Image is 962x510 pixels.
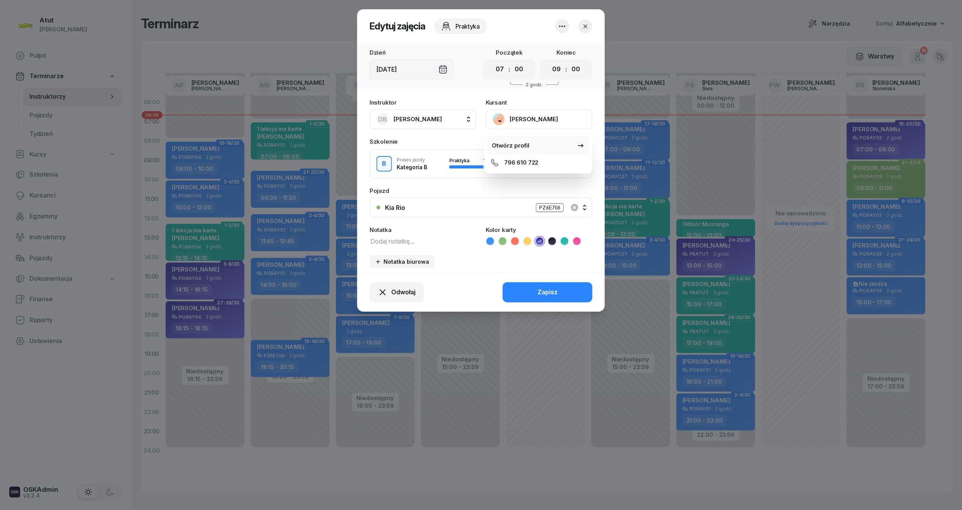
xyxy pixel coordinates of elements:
div: : [566,65,567,74]
button: [PERSON_NAME] [486,109,592,129]
div: Otwórz profil [492,141,529,151]
div: PZ6E706 [536,203,564,212]
span: [PERSON_NAME] [394,115,442,123]
button: Odwołaj [370,282,424,302]
span: DB [378,116,387,123]
div: Notatka biurowa [375,258,429,265]
button: Zapisz [503,282,592,302]
div: : [509,65,510,74]
h2: Edytuj zajęcia [370,20,425,33]
div: Kia Rio [385,204,405,211]
button: Kia RioPZ6E706 [370,197,592,218]
span: Odwołaj [391,287,416,297]
div: Zapisz [537,287,558,297]
button: Notatka biurowa [370,255,435,268]
button: DB[PERSON_NAME] [370,109,476,129]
